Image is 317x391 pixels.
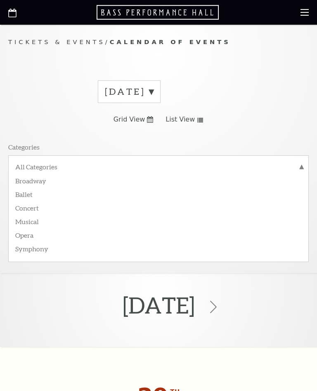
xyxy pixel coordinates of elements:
p: Presenting Organizations [8,184,84,192]
label: Broadway [15,173,302,187]
span: Tickets & Events [8,38,105,45]
p: Series [8,225,26,234]
h2: [DATE] [123,279,195,331]
label: Opera [15,228,302,241]
label: Ballet [15,187,302,201]
span: Grid View [114,115,145,124]
p: / [8,37,309,47]
label: [DATE] [105,85,154,98]
label: Symphony [15,241,302,255]
span: Calendar of Events [110,38,231,45]
svg: Click to view the next month [207,301,220,313]
label: All Categories [15,162,302,173]
p: Categories [8,143,40,151]
label: Musical [15,214,302,228]
span: List View [166,115,195,124]
label: Concert [15,201,302,214]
